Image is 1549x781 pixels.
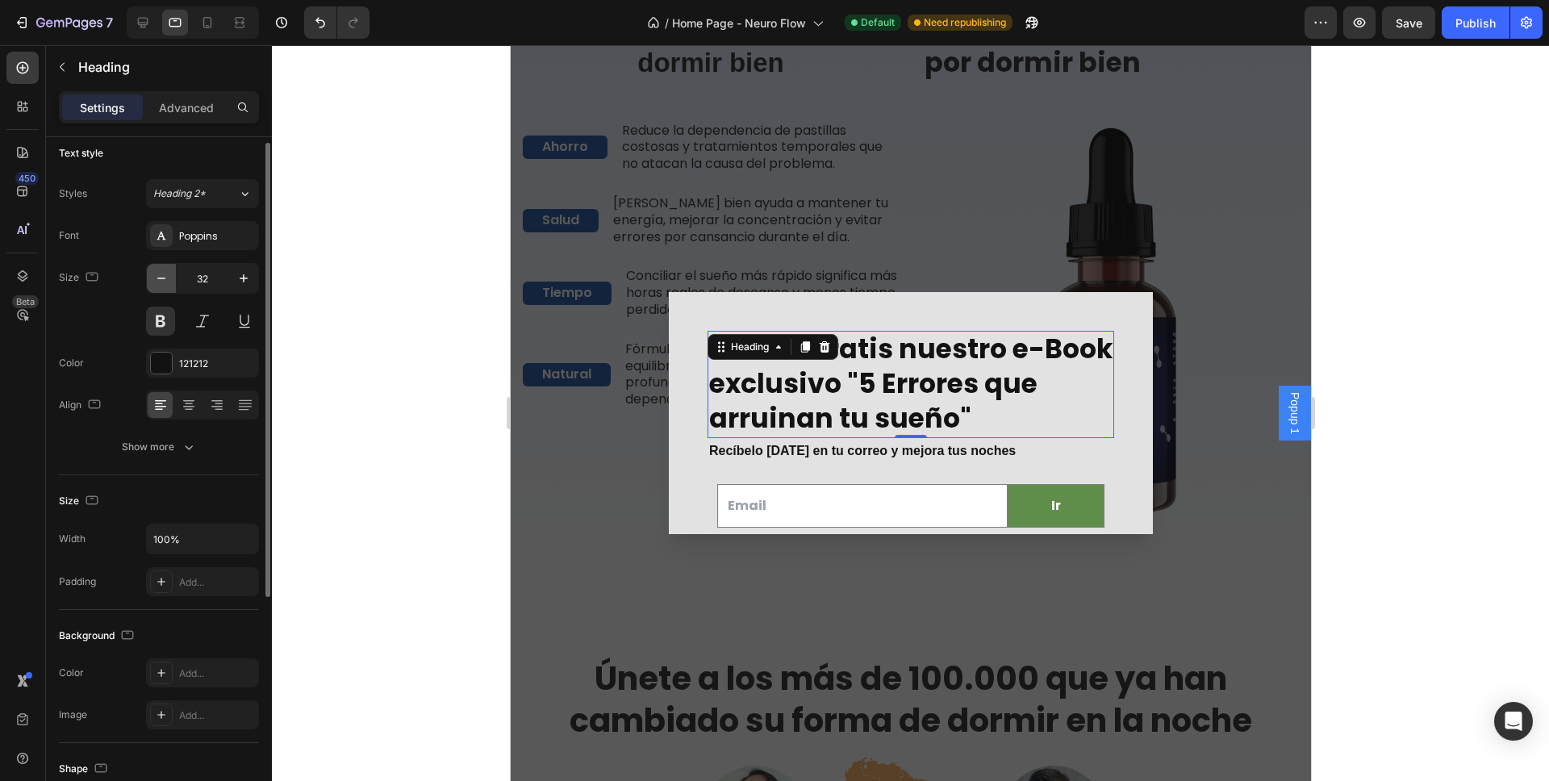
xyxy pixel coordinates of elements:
[217,294,261,309] div: Heading
[179,666,255,681] div: Add...
[672,15,806,31] span: Home Page - Neuro Flow
[59,491,102,512] div: Size
[78,57,253,77] p: Heading
[80,99,125,116] p: Settings
[147,524,258,553] input: Auto
[59,574,96,589] div: Padding
[179,229,255,244] div: Poppins
[179,708,255,723] div: Add...
[1382,6,1435,39] button: Save
[106,13,113,32] p: 7
[59,625,137,647] div: Background
[1494,702,1533,741] div: Open Intercom Messenger
[59,146,103,161] div: Text style
[59,432,259,461] button: Show more
[776,347,792,389] span: Popup 1
[179,575,255,590] div: Add...
[59,532,86,546] div: Width
[12,295,39,308] div: Beta
[159,99,214,116] p: Advanced
[665,15,669,31] span: /
[1455,15,1496,31] div: Publish
[6,6,120,39] button: 7
[197,286,603,393] h2: Recibe Gratis nuestro e-Book exclusivo "5 Errores que arruinan tu sueño"
[59,356,84,370] div: Color
[59,758,111,780] div: Shape
[198,395,602,418] p: Recíbelo [DATE] en tu correo y mejora tus noches
[59,708,87,722] div: Image
[1442,6,1509,39] button: Publish
[158,247,642,489] div: Dialog content
[511,45,1311,781] iframe: Design area
[59,228,79,243] div: Font
[179,357,255,371] div: 121212
[122,439,197,455] div: Show more
[207,439,497,483] input: Email
[498,440,593,482] button: Ir
[153,186,206,201] span: Heading 2*
[304,6,370,39] div: Undo/Redo
[59,666,84,680] div: Color
[59,267,102,289] div: Size
[158,247,642,489] div: Dialog body
[146,179,259,208] button: Heading 2*
[861,15,895,30] span: Default
[924,15,1006,30] span: Need republishing
[59,186,87,201] div: Styles
[541,449,550,473] div: Ir
[1396,16,1422,30] span: Save
[59,395,104,416] div: Align
[15,172,39,185] div: 450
